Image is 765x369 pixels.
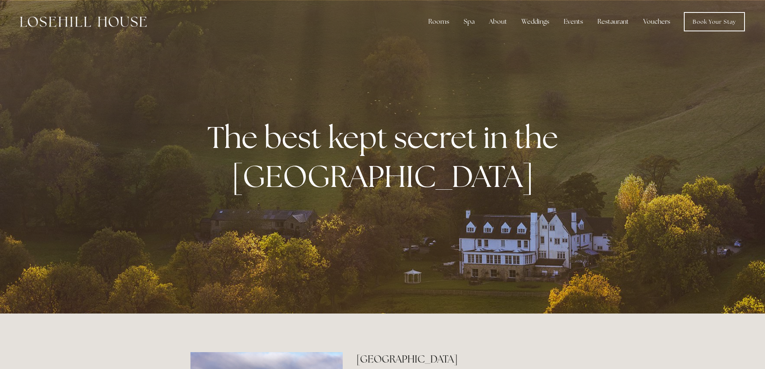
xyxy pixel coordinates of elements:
[356,352,575,366] h2: [GEOGRAPHIC_DATA]
[637,14,677,30] a: Vouchers
[684,12,745,31] a: Book Your Stay
[20,16,147,27] img: Losehill House
[515,14,556,30] div: Weddings
[457,14,481,30] div: Spa
[483,14,513,30] div: About
[422,14,456,30] div: Rooms
[557,14,589,30] div: Events
[207,117,565,196] strong: The best kept secret in the [GEOGRAPHIC_DATA]
[591,14,635,30] div: Restaurant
